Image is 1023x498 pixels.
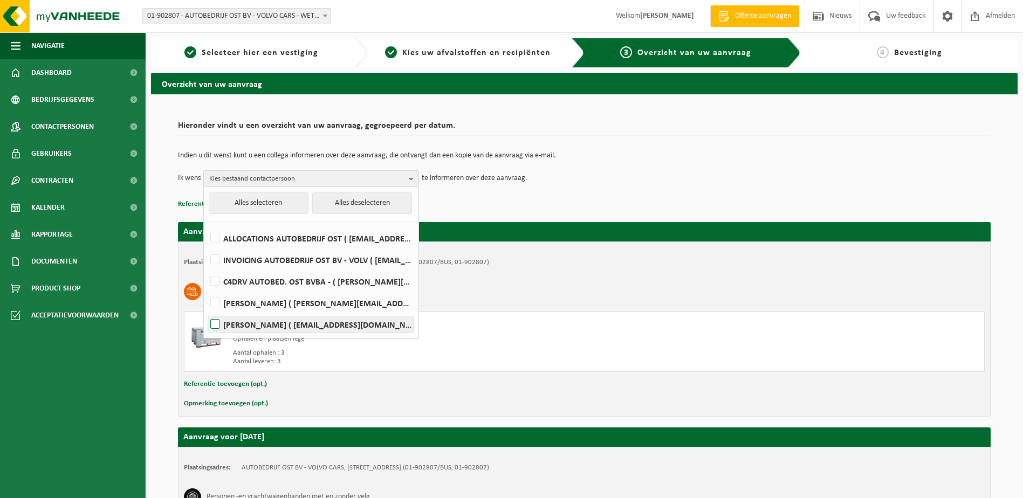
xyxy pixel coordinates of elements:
[402,49,551,57] span: Kies uw afvalstoffen en recipiënten
[877,46,889,58] span: 4
[732,11,794,22] span: Offerte aanvragen
[178,152,991,160] p: Indien u dit wenst kunt u een collega informeren over deze aanvraag, die ontvangt dan een kopie v...
[242,464,489,472] td: AUTOBEDRIJF OST BV - VOLVO CARS, [STREET_ADDRESS] (01-902807/BUS, 01-902807)
[31,32,65,59] span: Navigatie
[178,121,991,136] h2: Hieronder vindt u een overzicht van uw aanvraag, gegroepeerd per datum.
[151,73,1018,94] h2: Overzicht van uw aanvraag
[178,170,201,186] p: Ik wens
[184,464,231,471] strong: Plaatsingsadres:
[233,357,628,366] div: Aantal leveren: 3
[208,230,413,246] label: ALLOCATIONS AUTOBEDRIJF OST ( [EMAIL_ADDRESS][DOMAIN_NAME] )
[203,170,419,186] button: Kies bestaand contactpersoon
[31,248,77,275] span: Documenten
[190,317,222,350] img: PB-LB-0680-HPE-GY-01.png
[31,221,73,248] span: Rapportage
[894,49,942,57] span: Bevestiging
[183,433,264,441] strong: Aanvraag voor [DATE]
[178,197,261,211] button: Referentie toevoegen (opt.)
[142,8,331,24] span: 01-902807 - AUTOBEDRIJF OST BV - VOLVO CARS - WETTEREN
[143,9,331,24] span: 01-902807 - AUTOBEDRIJF OST BV - VOLVO CARS - WETTEREN
[233,349,628,357] div: Aantal ophalen : 3
[209,192,308,214] button: Alles selecteren
[385,46,397,58] span: 2
[31,167,73,194] span: Contracten
[184,397,268,411] button: Opmerking toevoegen (opt.)
[31,113,94,140] span: Contactpersonen
[640,12,694,20] strong: [PERSON_NAME]
[233,335,628,343] div: Ophalen en plaatsen lege
[31,194,65,221] span: Kalender
[31,275,80,302] span: Product Shop
[156,46,346,59] a: 1Selecteer hier een vestiging
[208,252,413,268] label: INVOICING AUTOBEDRIJF OST BV - VOLV ( [EMAIL_ADDRESS][DOMAIN_NAME] )
[183,227,264,236] strong: Aanvraag voor [DATE]
[184,377,267,391] button: Referentie toevoegen (opt.)
[422,170,527,186] p: te informeren over deze aanvraag.
[710,5,799,27] a: Offerte aanvragen
[202,49,318,57] span: Selecteer hier een vestiging
[31,86,94,113] span: Bedrijfsgegevens
[184,259,231,266] strong: Plaatsingsadres:
[31,140,72,167] span: Gebruikers
[184,46,196,58] span: 1
[208,273,413,289] label: C4DRV AUTOBED. OST BVBA - ( [PERSON_NAME][EMAIL_ADDRESS][DOMAIN_NAME] )
[373,46,563,59] a: 2Kies uw afvalstoffen en recipiënten
[31,59,72,86] span: Dashboard
[208,295,413,311] label: [PERSON_NAME] ( [PERSON_NAME][EMAIL_ADDRESS][DOMAIN_NAME] )
[208,316,413,333] label: [PERSON_NAME] ( [EMAIL_ADDRESS][DOMAIN_NAME] )
[637,49,751,57] span: Overzicht van uw aanvraag
[31,302,119,329] span: Acceptatievoorwaarden
[209,171,404,187] span: Kies bestaand contactpersoon
[312,192,412,214] button: Alles deselecteren
[620,46,632,58] span: 3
